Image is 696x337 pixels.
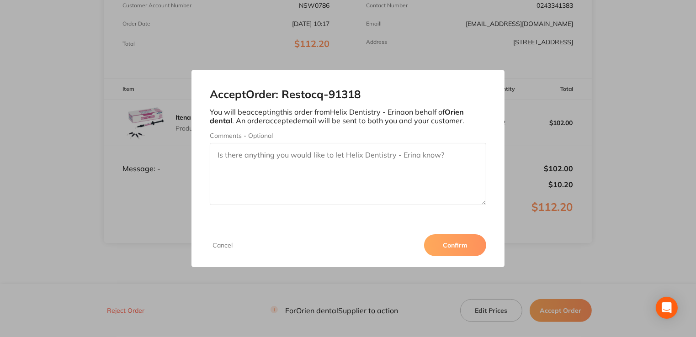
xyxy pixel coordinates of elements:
h2: Accept Order: Restocq- 91318 [210,88,486,101]
button: Cancel [210,241,235,249]
b: Orien dental [210,107,464,125]
label: Comments - Optional [210,132,486,139]
div: Open Intercom Messenger [656,297,678,319]
button: Confirm [424,234,486,256]
p: You will be accepting this order from Helix Dentistry - Erina on behalf of . An order accepted em... [210,108,486,125]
